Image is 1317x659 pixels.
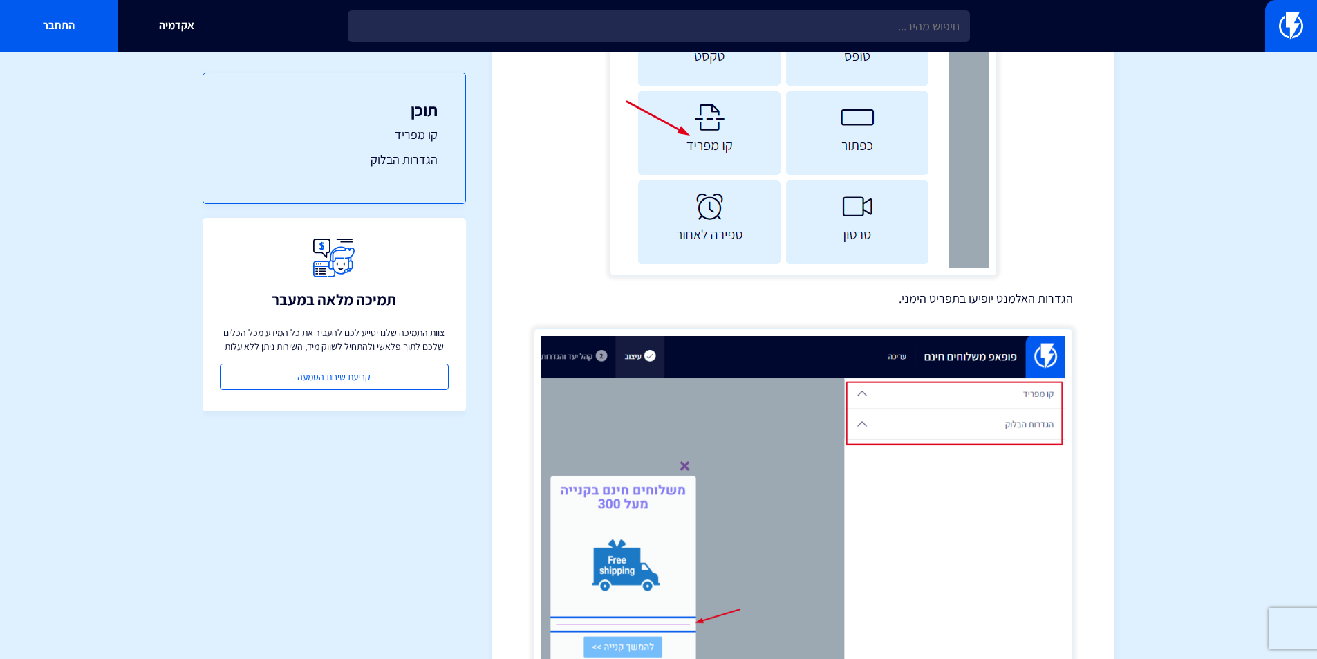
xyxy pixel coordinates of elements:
[348,10,970,42] input: חיפוש מהיר...
[220,364,449,390] a: קביעת שיחת הטמעה
[231,101,438,119] h3: תוכן
[231,151,438,169] a: הגדרות הבלוק
[220,326,449,353] p: צוות התמיכה שלנו יסייע לכם להעביר את כל המידע מכל הכלים שלכם לתוך פלאשי ולהתחיל לשווק מיד, השירות...
[534,290,1073,308] p: הגדרות האלמנט יופיעו בתפריט הימני.
[272,291,396,308] h3: תמיכה מלאה במעבר
[231,126,438,144] a: קו מפריד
